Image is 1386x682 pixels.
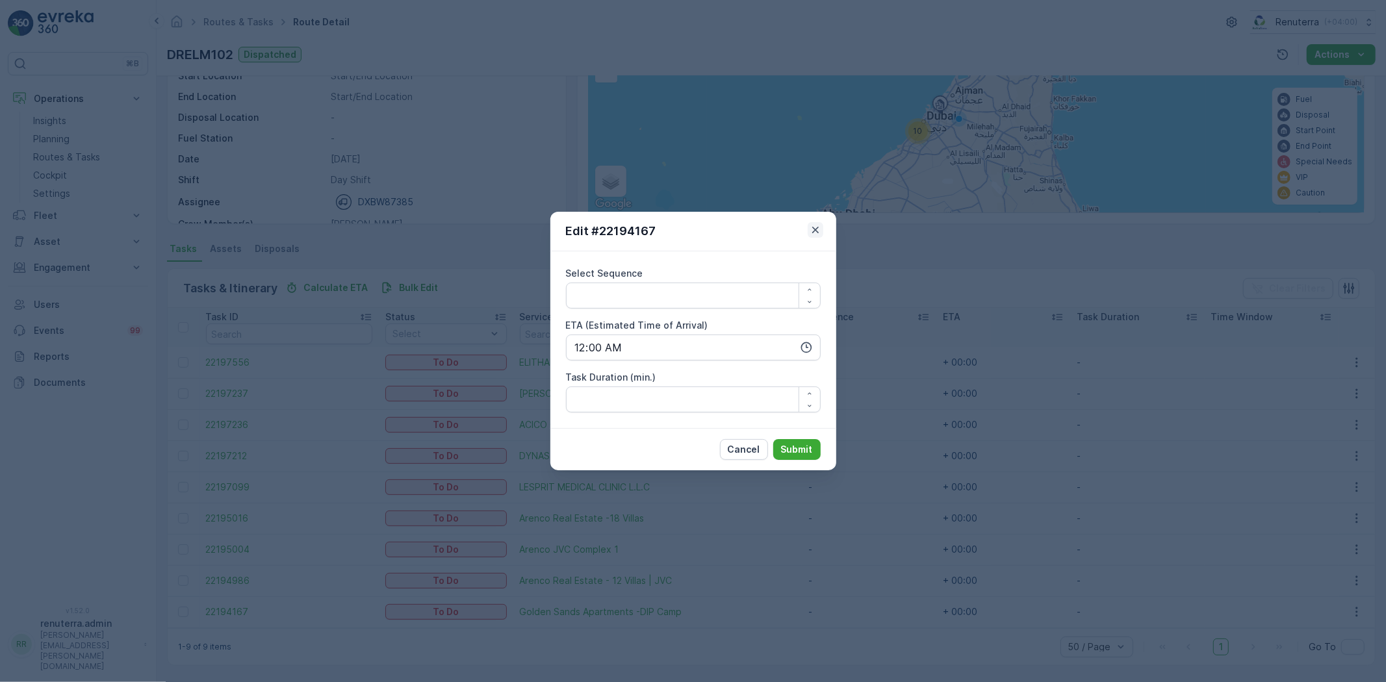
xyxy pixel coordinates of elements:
[566,222,656,240] p: Edit #22194167
[566,372,656,383] label: Task Duration (min.)
[728,443,760,456] p: Cancel
[566,268,643,279] label: Select Sequence
[566,320,708,331] label: ETA (Estimated Time of Arrival)
[781,443,813,456] p: Submit
[720,439,768,460] button: Cancel
[773,439,821,460] button: Submit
